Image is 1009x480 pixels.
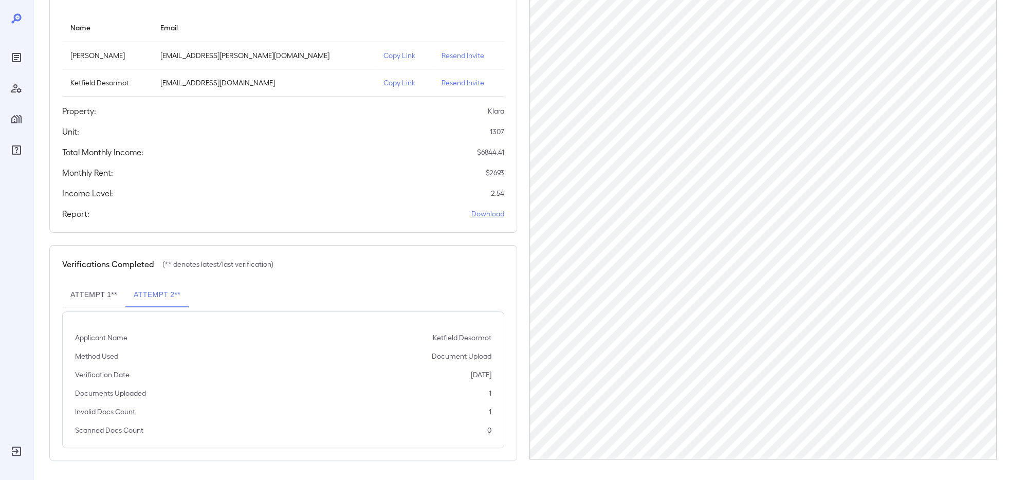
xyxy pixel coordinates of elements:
p: Klara [488,106,504,116]
a: Download [471,209,504,219]
div: FAQ [8,142,25,158]
p: 1 [489,388,491,398]
button: Attempt 1** [62,283,125,307]
p: [EMAIL_ADDRESS][DOMAIN_NAME] [160,78,366,88]
p: Invalid Docs Count [75,407,135,417]
th: Email [152,13,375,42]
div: Manage Users [8,80,25,97]
th: Name [62,13,152,42]
h5: Total Monthly Income: [62,146,143,158]
div: Manage Properties [8,111,25,127]
h5: Monthly Rent: [62,167,113,179]
h5: Verifications Completed [62,258,154,270]
p: 0 [487,425,491,435]
p: $ 6844.41 [477,147,504,157]
p: Copy Link [383,78,425,88]
p: Method Used [75,351,118,361]
p: 1 [489,407,491,417]
h5: Income Level: [62,187,113,199]
h5: Unit: [62,125,79,138]
h5: Property: [62,105,96,117]
p: Ketfield Desormot [70,78,144,88]
div: Reports [8,49,25,66]
p: [PERSON_NAME] [70,50,144,61]
p: (** denotes latest/last verification) [162,259,273,269]
button: Attempt 2** [125,283,189,307]
p: Document Upload [432,351,491,361]
p: [DATE] [471,370,491,380]
p: Documents Uploaded [75,388,146,398]
p: Applicant Name [75,333,127,343]
p: Ketfield Desormot [433,333,491,343]
h5: Report: [62,208,89,220]
p: 1307 [490,126,504,137]
p: Copy Link [383,50,425,61]
p: Resend Invite [441,50,496,61]
table: simple table [62,13,504,97]
p: $ 2693 [486,168,504,178]
p: [EMAIL_ADDRESS][PERSON_NAME][DOMAIN_NAME] [160,50,366,61]
p: Scanned Docs Count [75,425,143,435]
div: Log Out [8,443,25,459]
p: 2.54 [491,188,504,198]
p: Resend Invite [441,78,496,88]
p: Verification Date [75,370,130,380]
